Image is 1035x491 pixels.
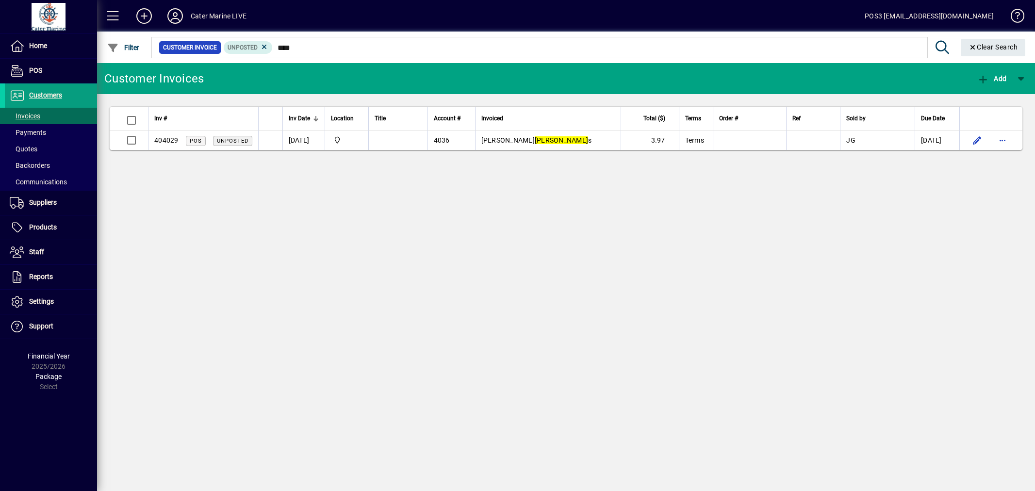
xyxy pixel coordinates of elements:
[35,373,62,380] span: Package
[10,178,67,186] span: Communications
[481,136,592,144] span: [PERSON_NAME] s
[621,131,679,150] td: 3.97
[995,132,1010,148] button: More options
[969,132,985,148] button: Edit
[29,91,62,99] span: Customers
[154,113,252,124] div: Inv #
[129,7,160,25] button: Add
[5,191,97,215] a: Suppliers
[375,113,422,124] div: Title
[846,136,855,144] span: JG
[5,314,97,339] a: Support
[5,290,97,314] a: Settings
[228,44,258,51] span: Unposted
[5,108,97,124] a: Invoices
[846,113,909,124] div: Sold by
[10,145,37,153] span: Quotes
[719,113,781,124] div: Order #
[846,113,866,124] span: Sold by
[190,138,202,144] span: POS
[792,113,801,124] span: Ref
[160,7,191,25] button: Profile
[921,113,953,124] div: Due Date
[224,41,273,54] mat-chip: Customer Invoice Status: Unposted
[163,43,217,52] span: Customer Invoice
[1003,2,1023,33] a: Knowledge Base
[5,174,97,190] a: Communications
[643,113,665,124] span: Total ($)
[535,136,588,144] em: [PERSON_NAME]
[481,113,615,124] div: Invoiced
[434,136,450,144] span: 4036
[10,129,46,136] span: Payments
[289,113,319,124] div: Inv Date
[5,141,97,157] a: Quotes
[28,352,70,360] span: Financial Year
[191,8,246,24] div: Cater Marine LIVE
[5,124,97,141] a: Payments
[154,113,167,124] span: Inv #
[29,248,44,256] span: Staff
[481,113,503,124] span: Invoiced
[5,265,97,289] a: Reports
[331,135,362,146] span: Cater Marine
[627,113,674,124] div: Total ($)
[104,71,204,86] div: Customer Invoices
[331,113,362,124] div: Location
[217,138,248,144] span: Unposted
[29,42,47,49] span: Home
[331,113,354,124] span: Location
[921,113,945,124] span: Due Date
[282,131,325,150] td: [DATE]
[5,240,97,264] a: Staff
[5,59,97,83] a: POS
[961,39,1026,56] button: Clear
[29,66,42,74] span: POS
[977,75,1006,82] span: Add
[975,70,1009,87] button: Add
[29,322,53,330] span: Support
[685,113,701,124] span: Terms
[865,8,994,24] div: POS3 [EMAIL_ADDRESS][DOMAIN_NAME]
[10,112,40,120] span: Invoices
[969,43,1018,51] span: Clear Search
[5,215,97,240] a: Products
[434,113,469,124] div: Account #
[154,136,179,144] span: 404029
[10,162,50,169] span: Backorders
[107,44,140,51] span: Filter
[289,113,310,124] span: Inv Date
[5,34,97,58] a: Home
[29,198,57,206] span: Suppliers
[685,136,704,144] span: Terms
[29,273,53,280] span: Reports
[915,131,959,150] td: [DATE]
[29,297,54,305] span: Settings
[434,113,460,124] span: Account #
[719,113,738,124] span: Order #
[5,157,97,174] a: Backorders
[792,113,834,124] div: Ref
[29,223,57,231] span: Products
[375,113,386,124] span: Title
[105,39,142,56] button: Filter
